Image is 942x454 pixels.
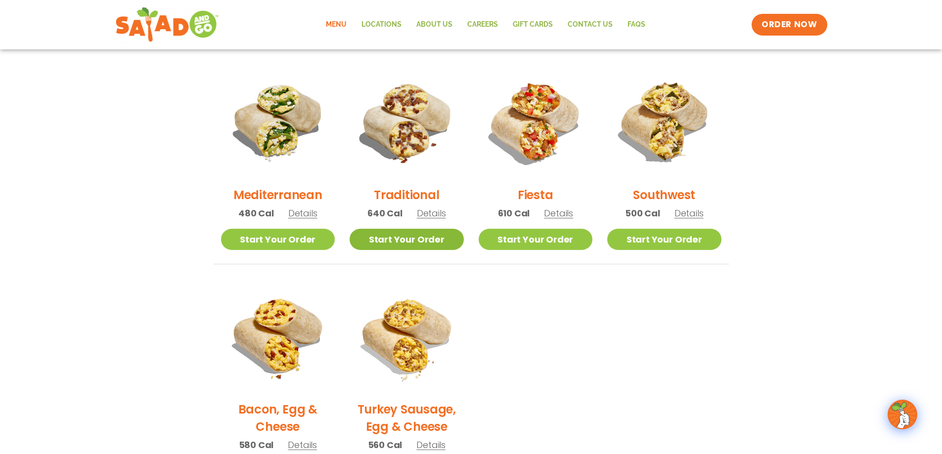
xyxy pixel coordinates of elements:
[233,186,322,204] h2: Mediterranean
[409,13,460,36] a: About Us
[221,401,335,435] h2: Bacon, Egg & Cheese
[374,186,439,204] h2: Traditional
[239,438,274,452] span: 580 Cal
[288,439,317,451] span: Details
[238,206,274,220] span: 480 Cal
[518,186,553,204] h2: Fiesta
[354,13,409,36] a: Locations
[288,207,317,219] span: Details
[762,19,817,31] span: ORDER NOW
[544,207,573,219] span: Details
[367,206,403,220] span: 640 Cal
[350,65,464,179] img: Product photo for Traditional
[318,13,354,36] a: Menu
[416,439,446,451] span: Details
[417,207,446,219] span: Details
[560,13,620,36] a: Contact Us
[221,229,335,250] a: Start Your Order
[625,206,660,220] span: 500 Cal
[479,65,593,179] img: Product photo for Fiesta
[479,229,593,250] a: Start Your Order
[607,65,721,179] img: Product photo for Southwest
[674,207,704,219] span: Details
[221,65,335,179] img: Product photo for Mediterranean Breakfast Burrito
[350,401,464,435] h2: Turkey Sausage, Egg & Cheese
[115,5,220,44] img: new-SAG-logo-768×292
[350,229,464,250] a: Start Your Order
[221,279,335,393] img: Product photo for Bacon, Egg & Cheese
[620,13,653,36] a: FAQs
[633,186,695,204] h2: Southwest
[752,14,827,36] a: ORDER NOW
[368,438,403,452] span: 560 Cal
[460,13,505,36] a: Careers
[318,13,653,36] nav: Menu
[350,279,464,393] img: Product photo for Turkey Sausage, Egg & Cheese
[607,229,721,250] a: Start Your Order
[889,401,916,428] img: wpChatIcon
[505,13,560,36] a: GIFT CARDS
[498,206,530,220] span: 610 Cal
